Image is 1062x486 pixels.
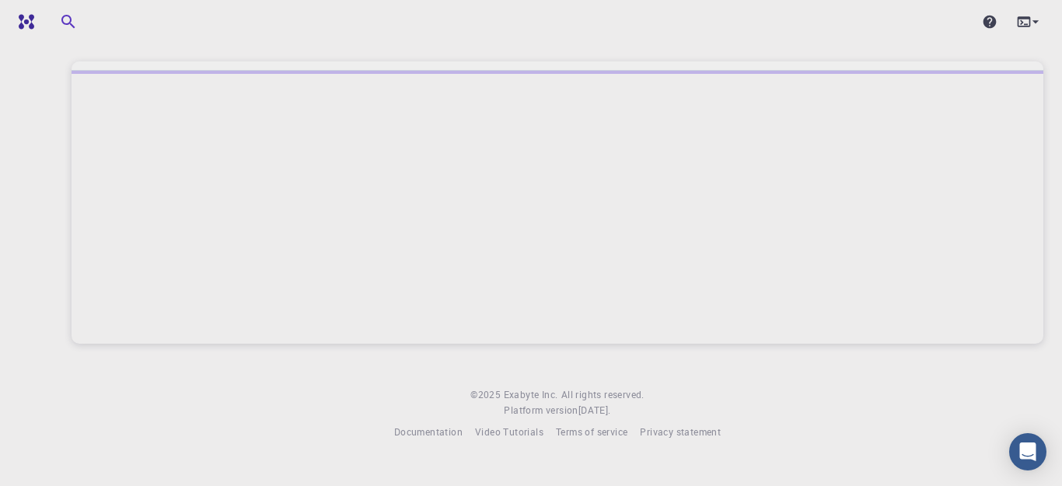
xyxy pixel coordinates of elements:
a: Video Tutorials [475,425,543,440]
a: [DATE]. [578,403,611,418]
span: © 2025 [470,387,503,403]
span: Video Tutorials [475,425,543,438]
span: Documentation [394,425,463,438]
span: All rights reserved. [561,387,645,403]
img: logo [12,14,34,30]
a: Documentation [394,425,463,440]
a: Privacy statement [640,425,721,440]
span: Exabyte Inc. [504,388,558,400]
a: Exabyte Inc. [504,387,558,403]
span: Terms of service [556,425,627,438]
span: Platform version [504,403,578,418]
a: Terms of service [556,425,627,440]
span: [DATE] . [578,404,611,416]
span: Privacy statement [640,425,721,438]
div: Open Intercom Messenger [1009,433,1046,470]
